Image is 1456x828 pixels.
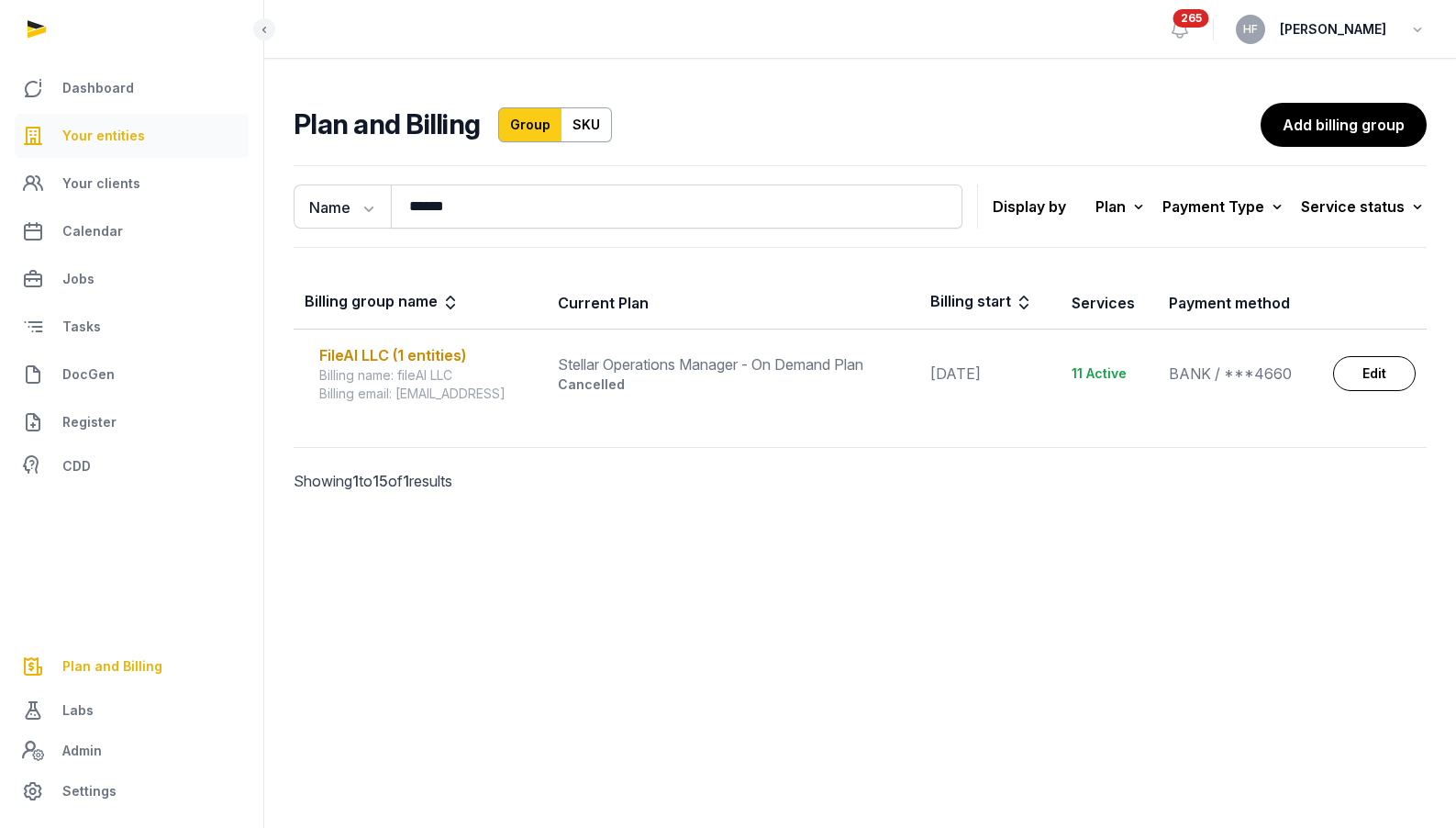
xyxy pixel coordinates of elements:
[1301,194,1427,219] div: Service status
[558,353,908,375] div: Stellar Operations Manager - On Demand Plan
[1280,18,1386,40] span: [PERSON_NAME]
[15,769,249,813] a: Settings
[294,107,480,142] h2: Plan and Billing
[1243,24,1258,35] span: HF
[62,364,115,386] span: DocGen
[558,292,649,314] div: Current Plan
[1072,292,1135,314] div: Services
[15,644,249,688] a: Plan and Billing
[62,780,117,802] span: Settings
[294,448,555,514] p: Showing to of results
[305,290,460,316] div: Billing group name
[62,173,140,195] span: Your clients
[1162,194,1286,219] div: Payment Type
[15,733,249,769] a: Admin
[1072,364,1147,383] div: 11 Active
[15,688,249,733] a: Labs
[319,385,536,403] div: Billing email: [EMAIL_ADDRESS]
[1095,194,1148,219] div: Plan
[498,107,562,142] a: Group
[15,352,249,397] a: DocGen
[15,400,249,444] a: Register
[62,316,101,338] span: Tasks
[993,192,1066,221] p: Display by
[1173,9,1209,28] span: 265
[561,107,612,142] a: SKU
[62,655,162,677] span: Plan and Billing
[62,740,102,762] span: Admin
[930,290,1033,316] div: Billing start
[15,257,249,301] a: Jobs
[15,448,249,485] a: CDD
[919,330,1061,419] td: [DATE]
[62,77,134,99] span: Dashboard
[372,472,388,490] span: 15
[62,411,117,433] span: Register
[62,699,94,722] span: Labs
[1236,15,1265,44] button: HF
[1261,103,1427,147] a: Add billing group
[15,114,249,158] a: Your entities
[15,305,249,349] a: Tasks
[403,472,409,490] span: 1
[558,375,908,394] div: Cancelled
[62,220,123,242] span: Calendar
[1333,356,1416,391] a: Edit
[62,268,94,290] span: Jobs
[294,185,391,229] button: Name
[15,162,249,206] a: Your clients
[62,125,145,147] span: Your entities
[319,366,536,385] div: Billing name: fileAI LLC
[62,455,91,477] span: CDD
[1169,292,1290,314] div: Payment method
[319,344,536,366] div: FileAI LLC (1 entities)
[352,472,359,490] span: 1
[15,66,249,110] a: Dashboard
[15,209,249,253] a: Calendar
